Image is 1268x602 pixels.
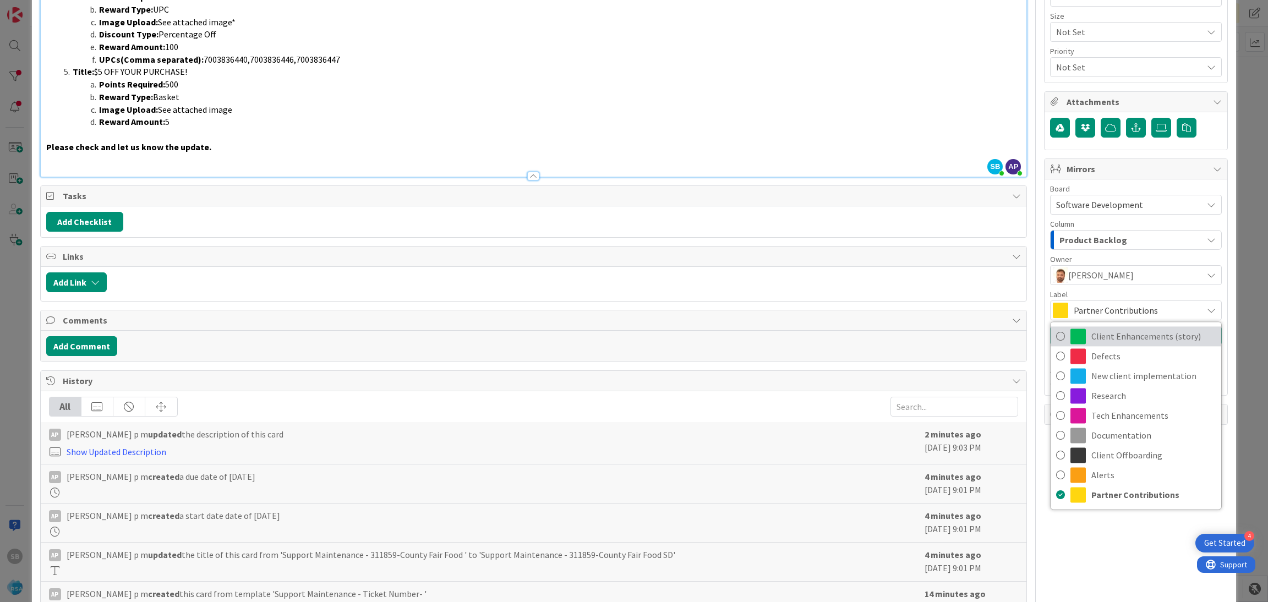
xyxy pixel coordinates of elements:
div: 4 [1244,531,1254,541]
span: AP [1005,159,1021,174]
button: Product Backlog [1050,230,1222,250]
b: 4 minutes ago [925,471,981,482]
span: 5 [165,116,170,127]
span: 7003836440,7003836446,7003836447 [204,54,340,65]
span: Board [1050,185,1070,193]
span: Partner Contributions [1074,303,1197,318]
b: created [148,588,179,599]
span: Client Enhancements (story) [1091,328,1216,344]
a: Research [1051,386,1221,406]
b: updated [148,549,182,560]
span: See attached image* [158,17,236,28]
a: Defects [1051,346,1221,366]
span: Tasks [63,189,1007,203]
button: Add Checklist [46,212,123,232]
strong: Reward Amount: [99,41,165,52]
button: Add Link [46,272,107,292]
div: [DATE] 9:03 PM [925,428,1018,458]
span: Support [23,2,50,15]
input: Search... [890,397,1018,417]
span: Links [63,250,1007,263]
div: Open Get Started checklist, remaining modules: 4 [1195,534,1254,552]
b: 14 minutes ago [925,588,986,599]
span: [PERSON_NAME] p m a due date of [DATE] [67,470,255,483]
a: Tech Enhancements [1051,406,1221,425]
strong: Points Required: [99,79,165,90]
span: UPC [153,4,169,15]
div: [DATE] 9:01 PM [925,470,1018,497]
span: [PERSON_NAME] p m the description of this card [67,428,283,441]
span: $5 OFF YOUR PURCHASE! [94,66,187,77]
div: All [50,397,81,416]
span: [PERSON_NAME] [1068,269,1134,282]
div: Ap [49,549,61,561]
span: Research [1091,387,1216,404]
div: [DATE] 9:01 PM [925,509,1018,537]
a: Alerts [1051,465,1221,485]
span: Mirrors [1067,162,1207,176]
button: Add Comment [46,336,117,356]
div: Size [1050,12,1222,20]
span: 100 [165,41,178,52]
span: Defects [1091,348,1216,364]
a: Show Updated Description [67,446,166,457]
span: Owner [1050,255,1072,263]
b: 2 minutes ago [925,429,981,440]
span: [PERSON_NAME] p m the title of this card from 'Support Maintenance - 311859-County Fair Food ' to... [67,548,675,561]
div: Ap [49,429,61,441]
div: Get Started [1204,538,1245,549]
a: Client Enhancements (story) [1051,326,1221,346]
a: Documentation [1051,425,1221,445]
span: Client Offboarding [1091,447,1216,463]
span: Not Set [1056,24,1197,40]
span: Column [1050,220,1074,228]
span: [PERSON_NAME] p m a start date date of [DATE] [67,509,280,522]
strong: Reward Amount: [99,116,165,127]
div: Ap [49,471,61,483]
span: Label [1050,291,1068,298]
strong: Discount Type: [99,29,158,40]
span: See attached image [158,104,232,115]
span: New client implementation [1091,368,1216,384]
span: Software Development [1056,199,1143,210]
span: 500 [165,79,178,90]
span: History [63,374,1007,387]
div: Priority [1050,47,1222,55]
span: Comments [63,314,1007,327]
span: Basket [153,91,179,102]
span: Attachments [1067,95,1207,108]
strong: Image Upload: [99,17,158,28]
span: [PERSON_NAME] p m this card from template 'Support Maintenance - Ticket Number- ' [67,587,427,600]
span: Partner Contributions [1091,486,1216,503]
span: Documentation [1091,427,1216,444]
div: [DATE] 9:01 PM [925,548,1018,576]
span: SB [987,159,1003,174]
b: created [148,510,179,521]
strong: Title: [73,66,94,77]
span: Percentage Off [158,29,216,40]
a: Client Offboarding [1051,445,1221,465]
strong: Image Upload: [99,104,158,115]
div: Ap [49,510,61,522]
strong: UPCs(Comma separated): [99,54,204,65]
strong: Reward Type: [99,4,153,15]
img: AS [1053,267,1068,283]
strong: Reward Type: [99,91,153,102]
b: created [148,471,179,482]
b: updated [148,429,182,440]
span: Alerts [1091,467,1216,483]
div: Ap [49,588,61,600]
b: 4 minutes ago [925,549,981,560]
a: Partner Contributions [1051,485,1221,505]
span: Tech Enhancements [1091,407,1216,424]
b: 4 minutes ago [925,510,981,521]
span: Not Set [1056,59,1197,75]
strong: Please check and let us know the update. [46,141,211,152]
a: New client implementation [1051,366,1221,386]
span: Product Backlog [1059,233,1127,247]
